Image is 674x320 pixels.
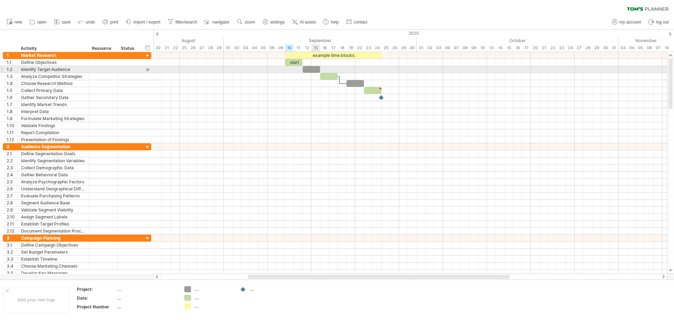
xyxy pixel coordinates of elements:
[7,164,17,171] div: 2.3
[21,45,85,52] div: Activity
[294,44,303,52] div: Thursday, 11 September 2025
[487,44,496,52] div: Monday, 13 October 2025
[7,221,17,227] div: 2.11
[117,304,176,310] div: ....
[267,44,276,52] div: Monday, 8 September 2025
[647,18,671,27] a: log out
[76,18,97,27] a: undo
[320,44,329,52] div: Tuesday, 16 September 2025
[338,44,346,52] div: Thursday, 18 September 2025
[382,44,390,52] div: Thursday, 25 September 2025
[496,44,504,52] div: Tuesday, 14 October 2025
[7,101,17,108] div: 1.7
[7,178,17,185] div: 2.5
[224,44,232,52] div: Monday, 1 September 2025
[7,214,17,220] div: 2.10
[21,228,85,234] div: Document Segmentation Process
[21,164,85,171] div: Collect Demographic Data
[212,20,230,25] span: navigator
[77,286,115,292] div: Project:
[101,18,120,27] a: print
[329,44,338,52] div: Wednesday, 17 September 2025
[373,44,382,52] div: Wednesday, 24 September 2025
[21,115,85,122] div: Formulate Marketing Strategies
[21,242,85,248] div: Define Campaign Objectives
[636,44,645,52] div: Wednesday, 5 November 2025
[425,44,434,52] div: Thursday, 2 October 2025
[180,44,189,52] div: Monday, 25 August 2025
[7,228,17,234] div: 2.12
[215,44,224,52] div: Friday, 29 August 2025
[300,20,316,25] span: AI assist
[656,20,669,25] span: log out
[224,37,417,44] div: September 2025
[452,44,461,52] div: Tuesday, 7 October 2025
[7,235,17,241] div: 3
[443,44,452,52] div: Monday, 6 October 2025
[7,249,17,255] div: 3.2
[7,122,17,129] div: 1.10
[124,18,163,27] a: import / export
[162,44,171,52] div: Thursday, 21 August 2025
[7,94,17,101] div: 1.6
[86,20,95,25] span: undo
[194,286,233,292] div: ....
[21,129,85,136] div: Report Compilation
[7,256,17,262] div: 3.3
[117,295,176,301] div: ....
[197,44,206,52] div: Wednesday, 27 August 2025
[261,18,287,27] a: settings
[285,44,294,52] div: Wednesday, 10 September 2025
[531,44,540,52] div: Monday, 20 October 2025
[5,18,24,27] a: new
[276,44,285,52] div: Tuesday, 9 September 2025
[194,295,233,301] div: ....
[62,20,71,25] span: save
[390,44,399,52] div: Friday, 26 September 2025
[7,200,17,206] div: 2.8
[166,18,199,27] a: filter/search
[259,44,267,52] div: Friday, 5 September 2025
[7,270,17,276] div: 3.5
[189,44,197,52] div: Tuesday, 26 August 2025
[92,45,113,52] div: Resource
[285,52,382,59] div: example time blocks:
[194,303,233,309] div: ....
[21,263,85,269] div: Choose Marketing Channels
[619,44,627,52] div: Monday, 3 November 2025
[399,44,408,52] div: Monday, 29 September 2025
[478,44,487,52] div: Friday, 10 October 2025
[540,44,548,52] div: Tuesday, 21 October 2025
[21,73,85,80] div: Analyze Competitor Strategies
[250,44,259,52] div: Thursday, 4 September 2025
[21,256,85,262] div: Establish Timeline
[557,44,566,52] div: Thursday, 23 October 2025
[7,136,17,143] div: 1.12
[21,235,85,241] div: Campaign Planning
[206,44,215,52] div: Thursday, 28 August 2025
[344,18,370,27] a: contact
[7,143,17,150] div: 2
[4,287,69,313] div: Add your own logo
[21,157,85,164] div: Identify Segmentation Variables
[171,44,180,52] div: Friday, 22 August 2025
[21,192,85,199] div: Evaluate Purchasing Patterns
[7,242,17,248] div: 3.1
[21,207,85,213] div: Validate Segment Viability
[21,136,85,143] div: Presentation of Findings
[77,295,115,301] div: Date:
[117,286,176,292] div: ....
[7,263,17,269] div: 3.4
[21,214,85,220] div: Assign Segment Labels
[331,20,339,25] span: help
[662,44,671,52] div: Monday, 10 November 2025
[7,129,17,136] div: 1.11
[7,59,17,66] div: 1.1
[7,80,17,87] div: 1.4
[513,44,522,52] div: Thursday, 16 October 2025
[575,44,583,52] div: Monday, 27 October 2025
[7,87,17,94] div: 1.5
[583,44,592,52] div: Tuesday, 28 October 2025
[21,122,85,129] div: Validate Findings
[21,66,85,73] div: Identify Target Audience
